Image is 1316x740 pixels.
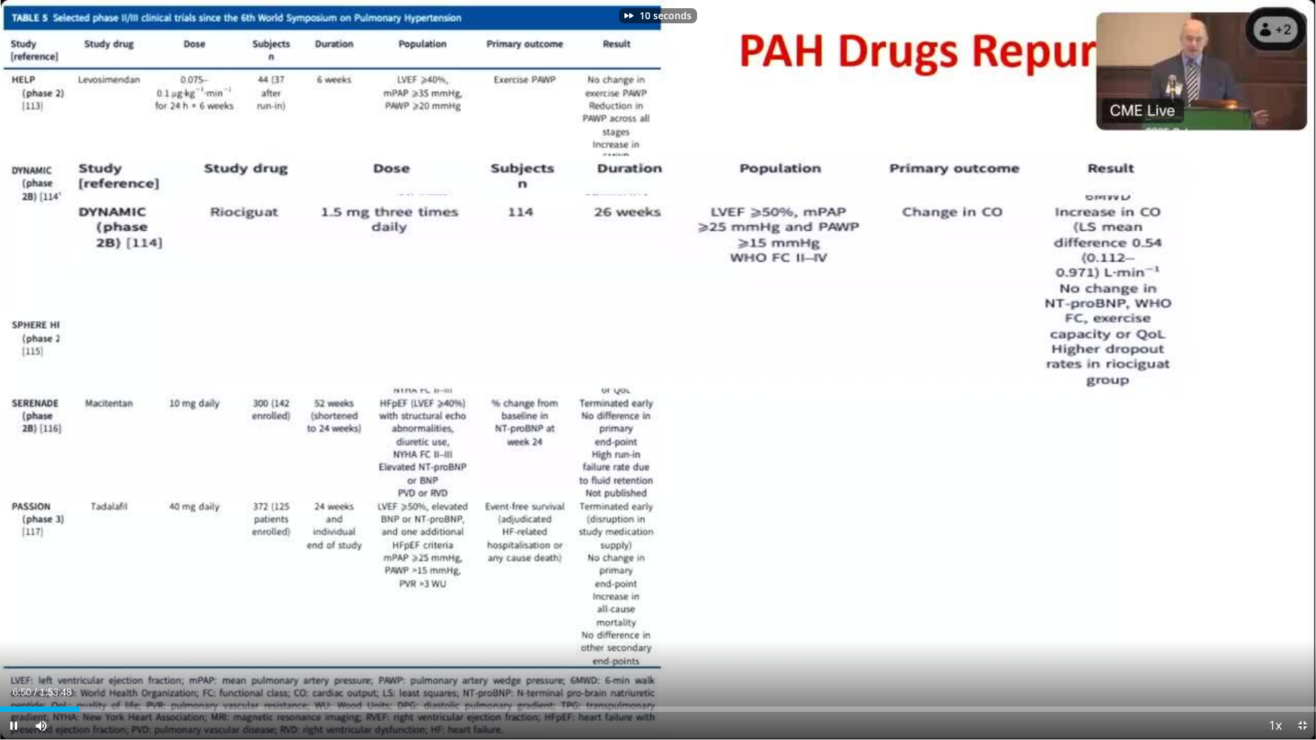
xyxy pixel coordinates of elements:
[1261,712,1289,739] button: Playback Rate
[12,687,31,698] span: 6:50
[34,687,37,698] span: /
[639,11,692,21] p: 10 seconds
[1289,712,1316,739] button: Exit Fullscreen
[27,712,55,739] button: Mute
[40,687,72,698] span: 1:53:48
